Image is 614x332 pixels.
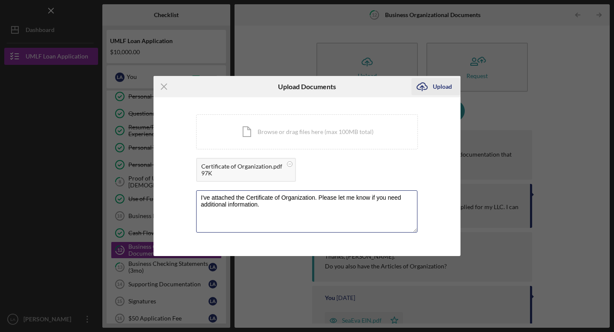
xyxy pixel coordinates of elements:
[433,78,452,95] div: Upload
[201,170,282,177] div: 97K
[278,83,336,90] h6: Upload Documents
[201,163,282,170] div: Certificate of Organization.pdf
[196,190,417,232] textarea: I've attached the Certificate of Organization. Please let me know if you need additional informat...
[411,78,460,95] button: Upload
